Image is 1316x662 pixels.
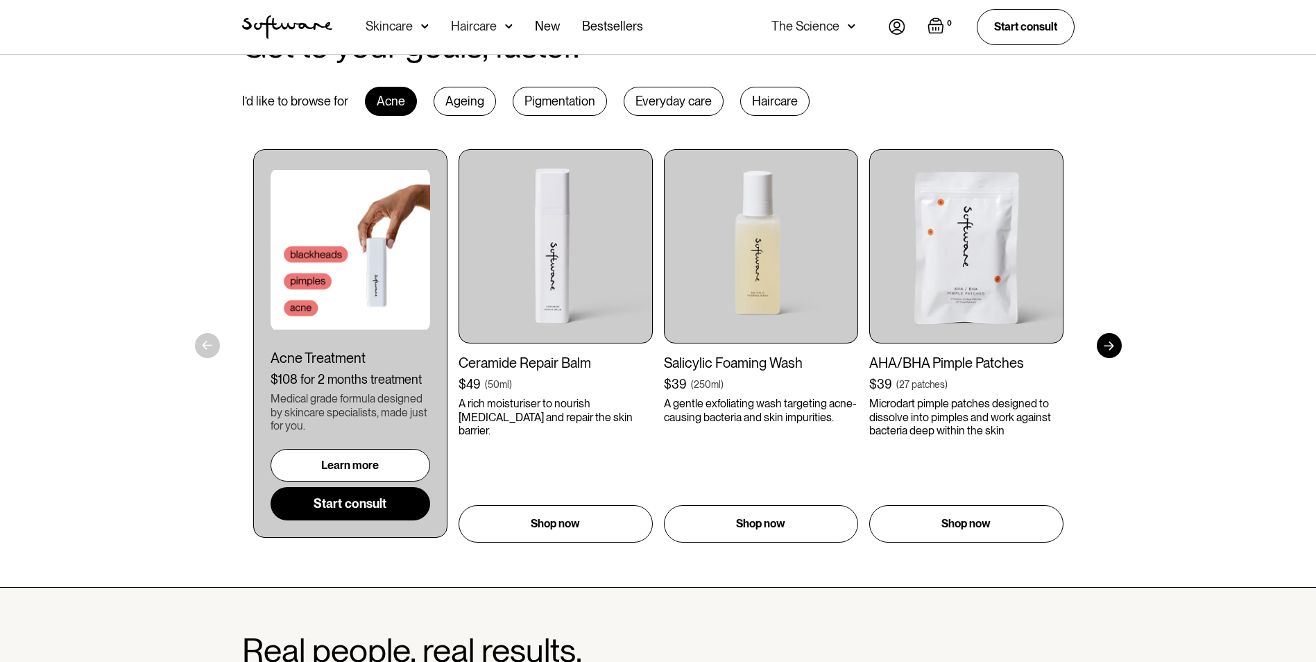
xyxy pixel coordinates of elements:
div: I’d like to browse for [242,94,348,109]
p: Shop now [736,516,785,532]
div: Everyday care [624,87,724,116]
div: 27 patches [899,377,945,391]
div: ( [691,377,694,391]
div: ) [945,377,948,391]
div: 250ml [694,377,721,391]
div: Pigmentation [513,87,607,116]
div: $39 [869,377,892,392]
a: Open empty cart [928,17,955,37]
p: Shop now [941,516,991,532]
div: Haircare [740,87,810,116]
img: arrow down [848,19,855,33]
div: Ageing [434,87,496,116]
div: Acne [365,87,417,116]
a: Start consult [977,9,1075,44]
div: Haircare [451,19,497,33]
div: $39 [664,377,687,392]
div: 50ml [488,377,509,391]
div: Acne Treatment [271,350,430,366]
div: Skincare [366,19,413,33]
div: Ceramide Repair Balm [459,355,653,371]
a: Ceramide Repair Balm$49(50ml)A rich moisturiser to nourish [MEDICAL_DATA] and repair the skin bar... [459,149,653,543]
div: Medical grade formula designed by skincare specialists, made just for you. [271,392,430,432]
p: Microdart pimple patches designed to dissolve into pimples and work against bacteria deep within ... [869,397,1063,437]
p: A rich moisturiser to nourish [MEDICAL_DATA] and repair the skin barrier. [459,397,653,437]
div: The Science [771,19,839,33]
div: $108 for 2 months treatment [271,372,430,387]
div: ( [896,377,899,391]
img: Software Logo [242,15,332,39]
a: Learn more [271,449,430,482]
img: arrow down [505,19,513,33]
p: Shop now [531,516,580,532]
img: arrow down [421,19,429,33]
div: ) [721,377,724,391]
div: AHA/BHA Pimple Patches [869,355,1063,371]
a: Salicylic Foaming Wash$39(250ml)A gentle exfoliating wash targeting acne-causing bacteria and ski... [664,149,858,543]
div: ) [509,377,512,391]
div: Salicylic Foaming Wash [664,355,858,371]
div: $49 [459,377,481,392]
h2: Get to your goals, faster. [242,28,579,65]
p: A gentle exfoliating wash targeting acne-causing bacteria and skin impurities. [664,397,858,423]
div: Learn more [321,459,379,472]
div: ( [485,377,488,391]
a: home [242,15,332,39]
a: Start consult [271,487,430,520]
a: AHA/BHA Pimple Patches$39(27 patches)Microdart pimple patches designed to dissolve into pimples a... [869,149,1063,543]
div: 0 [944,17,955,30]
